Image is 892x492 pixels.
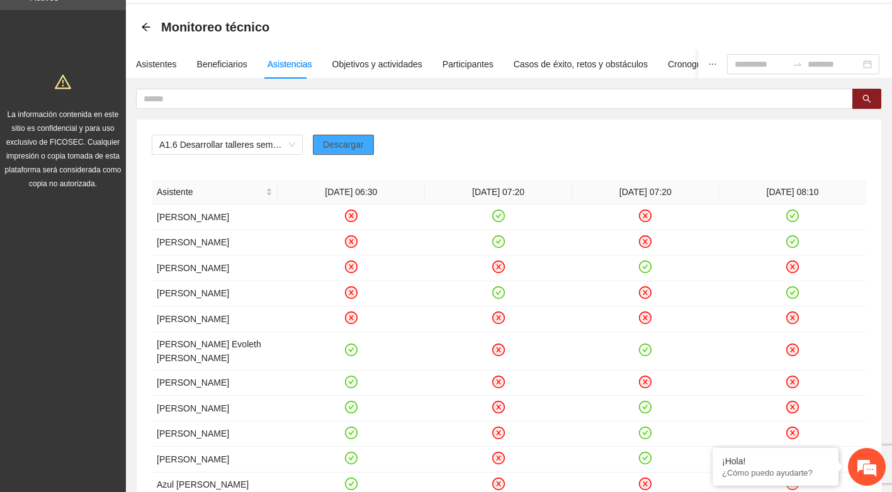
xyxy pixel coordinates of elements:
button: search [852,89,881,109]
div: Casos de éxito, retos y obstáculos [514,57,648,71]
span: check-circle [639,344,652,356]
span: check-circle [345,376,358,388]
span: check-circle [345,427,358,439]
span: A1.6 Desarrollar talleres semanales de habilidades para la vida, temática: arteterapia - Chihuahua. [159,135,295,154]
span: Monitoreo técnico [161,17,269,37]
span: close-circle [639,376,652,388]
th: [DATE] 07:20 [425,180,572,204]
span: close-circle [345,311,358,324]
div: Cronograma [668,57,717,71]
div: ¡Hola! [722,456,829,466]
th: [DATE] 06:30 [278,180,425,204]
span: ellipsis [708,60,717,69]
th: Asistente [152,180,278,204]
button: Descargar [313,135,374,155]
span: La información contenida en este sitio es confidencial y para uso exclusivo de FICOSEC. Cualquier... [5,110,121,188]
span: check-circle [345,478,358,490]
span: close-circle [492,344,505,356]
span: check-circle [492,235,505,248]
span: close-circle [639,235,652,248]
span: close-circle [786,401,799,413]
span: close-circle [786,376,799,388]
span: close-circle [492,427,505,439]
span: close-circle [345,235,358,248]
p: ¿Cómo puedo ayudarte? [722,468,829,478]
span: close-circle [492,452,505,464]
span: close-circle [492,478,505,490]
span: close-circle [345,286,358,299]
td: [PERSON_NAME] [152,306,278,332]
th: [DATE] 08:10 [719,180,866,204]
span: swap-right [793,59,803,69]
span: check-circle [786,210,799,222]
div: Asistentes [136,57,177,71]
span: close-circle [639,478,652,490]
span: Asistente [157,185,263,199]
div: Participantes [443,57,494,71]
span: check-circle [492,210,505,222]
span: check-circle [345,344,358,356]
div: Asistencias [268,57,312,71]
span: close-circle [639,210,652,222]
span: close-circle [786,427,799,439]
span: check-circle [492,286,505,299]
span: to [793,59,803,69]
span: close-circle [492,376,505,388]
span: close-circle [786,344,799,356]
span: close-circle [345,260,358,273]
span: arrow-left [141,22,151,32]
div: Objetivos y actividades [332,57,422,71]
span: close-circle [639,311,652,324]
span: check-circle [345,401,358,413]
div: Back [141,22,151,33]
span: close-circle [492,311,505,324]
button: ellipsis [698,50,727,79]
td: [PERSON_NAME] [152,281,278,307]
td: [PERSON_NAME] [152,371,278,396]
span: check-circle [639,260,652,273]
span: check-circle [639,427,652,439]
td: [PERSON_NAME] [152,396,278,422]
div: Chatee con nosotros ahora [65,64,212,81]
div: Beneficiarios [197,57,247,71]
span: close-circle [786,260,799,273]
span: check-circle [786,235,799,248]
span: close-circle [786,311,799,324]
td: [PERSON_NAME] [152,255,278,281]
span: check-circle [639,452,652,464]
td: [PERSON_NAME] [152,204,278,230]
td: [PERSON_NAME] [152,422,278,447]
span: Descargar [323,138,364,152]
td: [PERSON_NAME] Evoleth [PERSON_NAME] [152,332,278,371]
th: [DATE] 07:20 [572,180,720,204]
span: check-circle [345,452,358,464]
span: search [862,94,871,104]
td: [PERSON_NAME] [152,447,278,472]
td: [PERSON_NAME] [152,230,278,256]
div: Minimizar ventana de chat en vivo [206,6,237,36]
span: check-circle [786,286,799,299]
textarea: Escriba su mensaje y pulse “Intro” [6,344,240,388]
span: close-circle [492,401,505,413]
span: warning [55,74,71,90]
span: check-circle [639,401,652,413]
span: Estamos en línea. [73,168,174,295]
span: close-circle [639,286,652,299]
span: close-circle [345,210,358,222]
span: close-circle [492,260,505,273]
